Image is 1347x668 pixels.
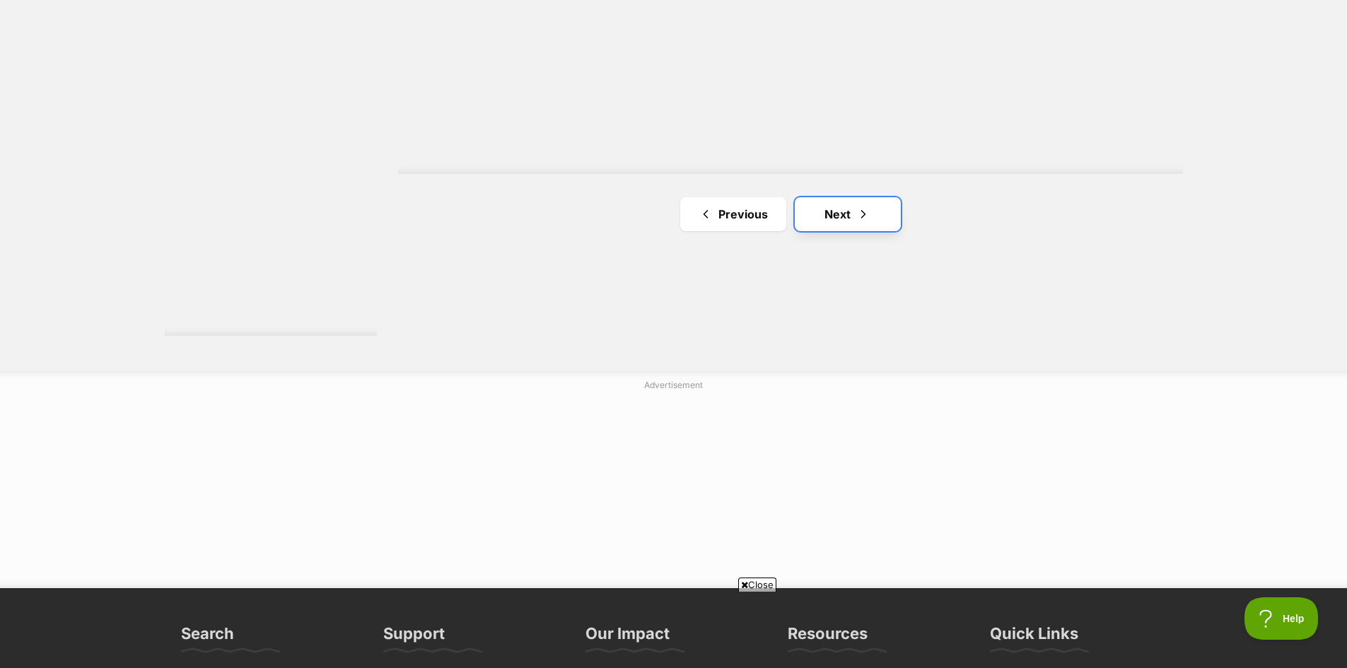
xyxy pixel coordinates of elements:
a: Previous page [680,197,786,231]
a: Next page [795,197,901,231]
iframe: Help Scout Beacon - Open [1244,597,1319,640]
iframe: Advertisement [331,397,1017,574]
nav: Pagination [398,197,1183,231]
h3: Search [181,623,234,652]
iframe: Advertisement [416,597,931,661]
span: Close [738,578,776,592]
h3: Quick Links [990,623,1078,652]
h3: Support [383,623,445,652]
